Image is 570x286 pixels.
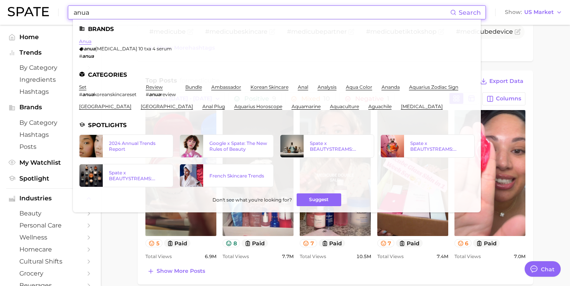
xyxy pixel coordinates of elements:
[401,103,443,109] a: [MEDICAL_DATA]
[146,91,149,97] span: #
[396,239,423,247] button: paid
[377,252,404,261] span: Total Views
[482,92,525,105] button: Columns
[145,252,172,261] span: Total Views
[515,29,521,35] button: Flag as miscategorized or irrelevant
[297,193,341,206] button: Suggest
[185,84,202,90] a: bundle
[318,84,337,90] a: analysis
[19,119,81,126] span: by Category
[409,84,458,90] a: aquarius zodiac sign
[489,78,523,84] span: Export Data
[524,10,554,14] span: US Market
[19,131,81,138] span: Hashtags
[209,173,267,179] div: French Skincare Trends
[79,91,82,97] span: #
[250,84,288,90] a: korean skincare
[79,122,475,128] li: Spotlights
[330,103,359,109] a: aquaculture
[242,239,268,247] button: paid
[6,31,95,43] a: Home
[94,91,136,97] span: koreanskincareset
[19,64,81,71] span: by Category
[19,210,81,217] span: beauty
[496,95,521,102] span: Columns
[180,164,274,187] a: French Skincare Trends
[437,252,448,261] span: 7.4m
[6,243,95,255] a: homecare
[473,239,500,247] button: paid
[19,33,81,41] span: Home
[319,239,345,247] button: paid
[478,76,525,87] button: Export Data
[212,197,292,203] span: Don't see what you're looking for?
[19,258,81,265] span: cultural shifts
[282,252,294,261] span: 7.7m
[19,175,81,182] span: Spotlight
[280,134,374,158] a: Spate x BEAUTYSTREAMS: Fragrance Brands & Gestures
[73,6,450,19] input: Search here for a brand, industry, or ingredient
[202,103,225,109] a: anal plug
[454,239,472,247] button: 6
[79,53,82,59] span: #
[19,234,81,241] span: wellness
[109,170,167,181] div: Spate x BEAUTYSTREAMS: Fragrance Market Overview
[223,239,240,247] button: 8
[109,140,167,152] div: 2024 Annual Trends Report
[19,49,81,56] span: Trends
[19,159,81,166] span: My Watchlist
[459,9,481,16] span: Search
[6,102,95,113] button: Brands
[146,84,163,90] a: review
[454,252,481,261] span: Total Views
[382,84,400,90] a: ananda
[145,239,162,247] button: 5
[19,195,81,202] span: Industries
[164,239,191,247] button: paid
[6,207,95,219] a: beauty
[84,46,95,52] em: anua
[79,26,475,32] li: Brands
[79,38,92,44] a: anua
[368,103,392,109] a: aguachile
[503,7,564,17] button: ShowUS Market
[292,103,321,109] a: aquamarine
[8,7,49,16] img: SPATE
[209,140,267,152] div: Google x Spate: The New Rules of Beauty
[6,47,95,59] button: Trends
[211,84,241,90] a: ambassador
[6,117,95,129] a: by Category
[6,141,95,153] a: Posts
[82,91,94,97] em: anua
[356,252,371,261] span: 10.5m
[505,10,522,14] span: Show
[6,157,95,169] a: My Watchlist
[6,129,95,141] a: Hashtags
[346,84,372,90] a: aqua color
[149,91,161,97] em: anua
[298,84,308,90] a: anal
[6,62,95,74] a: by Category
[180,134,274,158] a: Google x Spate: The New Rules of Beauty
[410,140,468,152] div: Spate x BEAUTYSTREAMS: Olfactory Notes
[223,252,249,261] span: Total Views
[6,255,95,267] a: cultural shifts
[95,46,172,52] span: [MEDICAL_DATA] 10 txa 4 serum
[19,76,81,83] span: Ingredients
[19,143,81,150] span: Posts
[19,222,81,229] span: personal care
[19,270,81,277] span: grocery
[6,193,95,204] button: Industries
[19,88,81,95] span: Hashtags
[79,71,475,78] li: Categories
[456,28,513,35] span: # device
[6,172,95,184] a: Spotlight
[79,84,86,90] a: set
[300,239,317,247] button: 7
[234,103,282,109] a: aquarius horoscope
[205,252,216,261] span: 6.9m
[82,53,94,59] em: anua
[514,252,525,261] span: 7.0m
[19,104,81,111] span: Brands
[141,103,193,109] a: [GEOGRAPHIC_DATA]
